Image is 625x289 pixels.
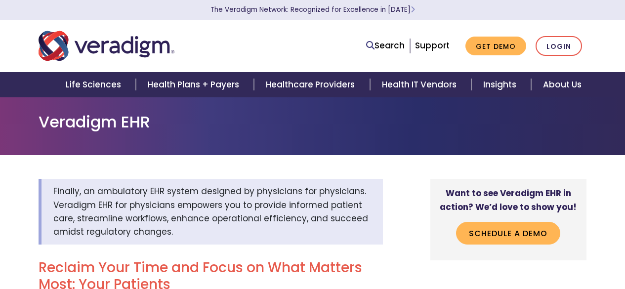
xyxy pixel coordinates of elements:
[411,5,415,14] span: Learn More
[53,185,368,238] span: Finally, an ambulatory EHR system designed by physicians for physicians. Veradigm EHR for physici...
[136,72,254,97] a: Health Plans + Payers
[531,72,593,97] a: About Us
[471,72,531,97] a: Insights
[456,222,560,245] a: Schedule a Demo
[415,40,450,51] a: Support
[465,37,526,56] a: Get Demo
[39,113,587,131] h1: Veradigm EHR
[536,36,582,56] a: Login
[366,39,405,52] a: Search
[39,30,174,62] img: Veradigm logo
[210,5,415,14] a: The Veradigm Network: Recognized for Excellence in [DATE]Learn More
[440,187,577,212] strong: Want to see Veradigm EHR in action? We’d love to show you!
[54,72,136,97] a: Life Sciences
[370,72,471,97] a: Health IT Vendors
[254,72,370,97] a: Healthcare Providers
